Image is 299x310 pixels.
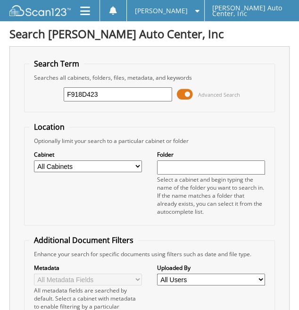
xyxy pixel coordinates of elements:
[198,91,240,98] span: Advanced Search
[135,8,188,14] span: [PERSON_NAME]
[157,264,266,272] label: Uploaded By
[29,74,270,82] div: Searches all cabinets, folders, files, metadata, and keywords
[29,59,84,69] legend: Search Term
[9,26,290,42] h1: Search [PERSON_NAME] Auto Center, Inc
[157,151,266,159] label: Folder
[29,122,69,132] legend: Location
[29,235,138,245] legend: Additional Document Filters
[29,250,270,258] div: Enhance your search for specific documents using filters such as date and file type.
[212,5,291,17] span: [PERSON_NAME] Auto Center, Inc
[34,264,142,272] label: Metadata
[34,151,142,159] label: Cabinet
[29,137,270,145] div: Optionally limit your search to a particular cabinet or folder
[157,176,266,216] div: Select a cabinet and begin typing the name of the folder you want to search in. If the name match...
[9,5,71,16] img: scan123-logo-white.svg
